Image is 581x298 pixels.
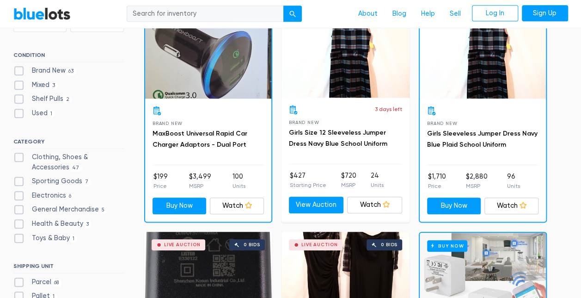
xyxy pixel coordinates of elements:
[341,171,356,189] li: $720
[427,198,481,214] a: Buy Now
[465,172,487,190] li: $2,880
[83,221,92,228] span: 3
[428,172,446,190] li: $1,710
[13,66,77,76] label: Brand New
[465,182,487,190] p: MSRP
[13,219,92,229] label: Health & Beauty
[153,121,183,126] span: Brand New
[13,277,62,287] label: Parcel
[232,182,245,190] p: Units
[484,198,538,214] a: Watch
[427,130,538,149] a: Girls Sleeveless Jumper Dress Navy Blue Plaid School Uniform
[13,80,58,90] label: Mixed
[289,120,319,125] span: Brand New
[13,176,92,186] label: Sporting Goods
[99,207,108,214] span: 5
[189,172,211,190] li: $3,499
[153,182,168,190] p: Price
[13,263,124,273] h6: SHIPPING UNIT
[13,191,74,201] label: Electronics
[522,5,568,22] a: Sign Up
[341,181,356,189] p: MSRP
[347,197,402,213] a: Watch
[13,108,55,118] label: Used
[281,0,410,98] a: Live Auction 0 bids
[48,110,55,118] span: 1
[507,182,520,190] p: Units
[70,235,78,242] span: 1
[290,171,326,189] li: $427
[289,197,344,213] a: View Auction
[13,205,108,215] label: General Merchandise
[66,68,77,75] span: 63
[375,105,402,113] p: 3 days left
[13,52,124,62] h6: CONDITION
[13,7,71,20] a: BlueLots
[301,242,338,247] div: Live Auction
[82,178,92,186] span: 7
[13,138,124,149] h6: CATEGORY
[371,181,384,189] p: Units
[385,5,414,23] a: Blog
[414,5,442,23] a: Help
[69,164,82,172] span: 47
[507,172,520,190] li: 96
[210,198,264,214] a: Watch
[232,172,245,190] li: 100
[145,1,271,99] a: Buy Now
[153,130,247,149] a: MaxBoost Universal Rapid Car Charger Adaptors - Dual Port
[290,181,326,189] p: Starting Price
[427,240,467,252] h6: Buy Now
[153,198,207,214] a: Buy Now
[289,129,387,148] a: Girls Size 12 Sleeveless Jumper Dress Navy Blue School Uniform
[371,171,384,189] li: 24
[164,242,201,247] div: Live Auction
[51,279,62,286] span: 68
[442,5,468,23] a: Sell
[351,5,385,23] a: About
[13,152,124,172] label: Clothing, Shoes & Accessories
[189,182,211,190] p: MSRP
[127,6,284,22] input: Search for inventory
[472,5,518,22] a: Log In
[427,121,457,126] span: Brand New
[63,96,73,104] span: 2
[13,233,78,243] label: Toys & Baby
[428,182,446,190] p: Price
[13,94,73,104] label: Shelf Pulls
[420,1,546,99] a: Buy Now
[49,82,58,89] span: 3
[153,172,168,190] li: $199
[66,192,74,200] span: 6
[244,242,260,247] div: 0 bids
[381,242,398,247] div: 0 bids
